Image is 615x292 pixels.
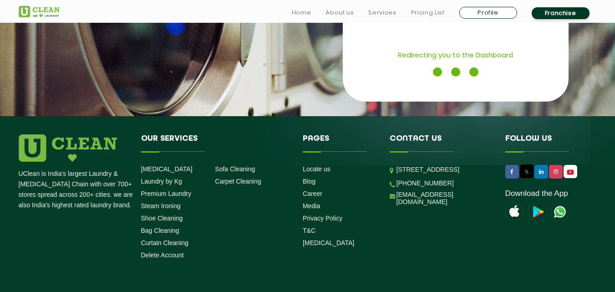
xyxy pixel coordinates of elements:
[303,190,322,197] a: Career
[141,215,183,222] a: Shoe Cleaning
[303,134,376,152] h4: Pages
[551,203,569,221] img: UClean Laundry and Dry Cleaning
[141,251,184,259] a: Delete Account
[505,134,585,152] h4: Follow us
[141,165,193,173] a: [MEDICAL_DATA]
[141,134,290,152] h4: Our Services
[368,7,396,18] a: Services
[303,215,342,222] a: Privacy Policy
[564,167,576,177] img: UClean Laundry and Dry Cleaning
[19,169,134,210] p: UClean is India's largest Laundry & [MEDICAL_DATA] Chain with over 700+ stores spread across 200+...
[396,179,454,187] a: [PHONE_NUMBER]
[325,7,354,18] a: About us
[141,227,179,234] a: Bag Cleaning
[303,227,315,234] a: T&C
[505,203,524,221] img: apple-icon.png
[215,165,255,173] a: Sofa Cleaning
[141,190,192,197] a: Premium Laundry
[390,134,492,152] h4: Contact us
[19,134,117,162] img: logo.png
[528,203,546,221] img: playstoreicon.png
[396,164,492,175] p: [STREET_ADDRESS]
[215,178,261,185] a: Carpet Cleaning
[141,202,181,210] a: Steam Ironing
[532,7,590,19] a: Franchise
[459,7,517,19] a: Profile
[411,7,445,18] a: Pricing List
[19,6,60,17] img: UClean Laundry and Dry Cleaning
[141,239,188,246] a: Curtain Cleaning
[505,189,568,198] a: Download the App
[141,178,182,185] a: Laundry by Kg
[303,178,315,185] a: Blog
[303,165,330,173] a: Locate us
[303,239,354,246] a: [MEDICAL_DATA]
[396,191,492,205] a: [EMAIL_ADDRESS][DOMAIN_NAME]
[292,7,311,18] a: Home
[303,202,320,210] a: Media
[363,47,548,63] p: Redirecting you to the Dashboard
